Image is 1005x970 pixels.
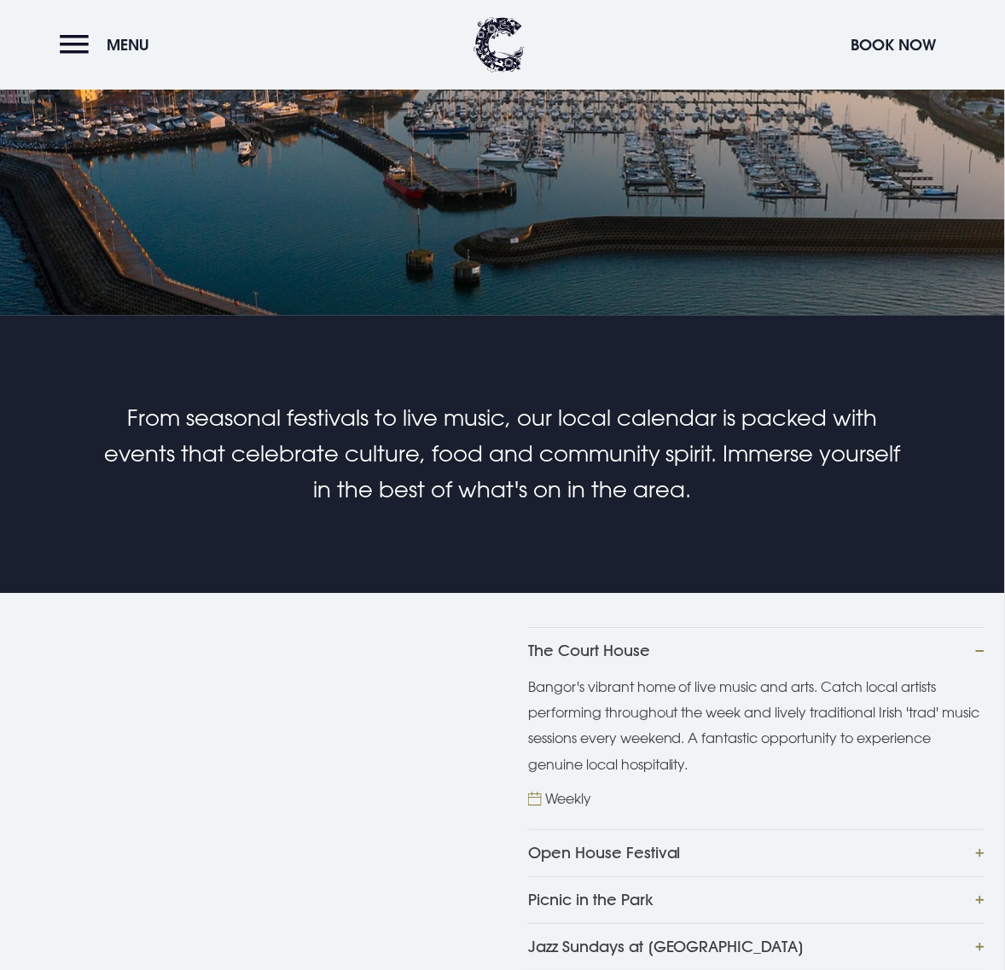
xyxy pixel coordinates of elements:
[843,26,945,63] button: Book Now
[528,923,985,970] button: Jazz Sundays at [GEOGRAPHIC_DATA]
[473,17,525,73] img: Clandeboye Lodge
[528,674,985,778] p: Bangor's vibrant home of live music and arts. Catch local artists performing throughout the week ...
[528,627,985,674] button: The Court House
[528,876,985,923] button: Picnic in the Park
[528,829,985,876] button: Open House Festival
[60,26,158,63] button: Menu
[107,35,149,55] span: Menu
[545,786,591,811] p: Weekly
[102,400,903,508] p: From seasonal festivals to live music, our local calendar is packed with events that celebrate cu...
